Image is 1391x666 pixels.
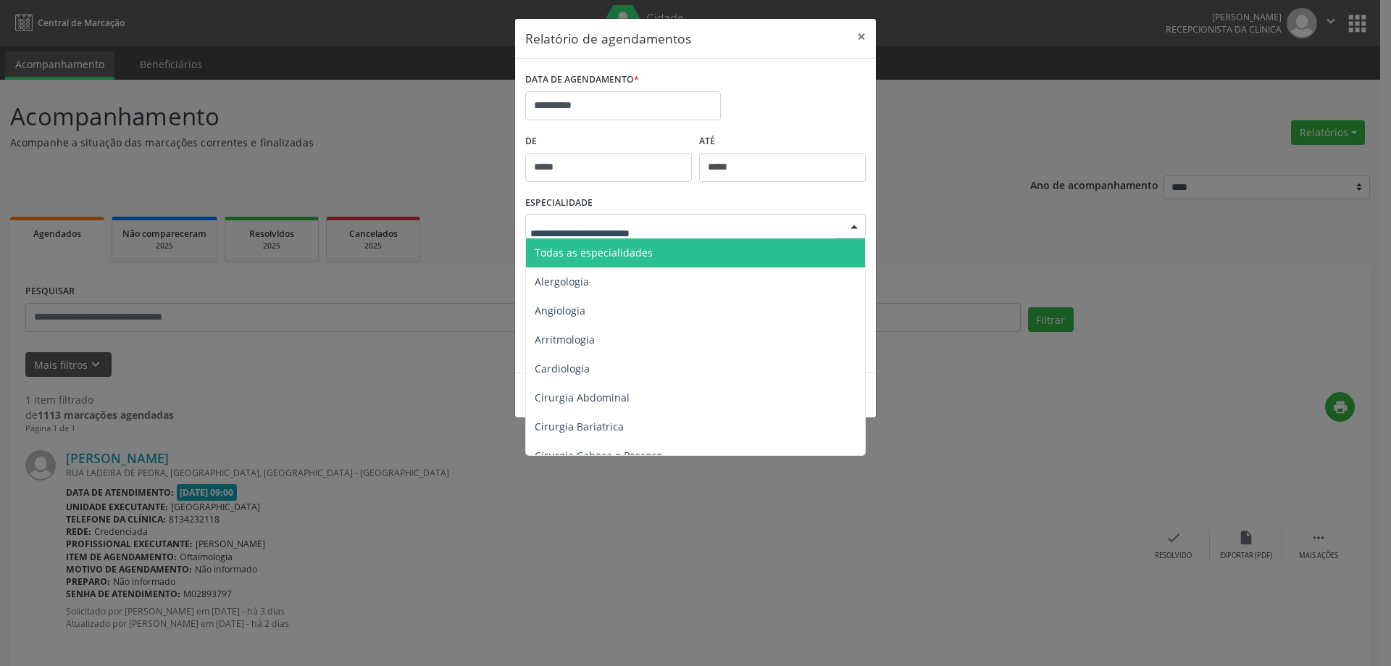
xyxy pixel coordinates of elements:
span: Cirurgia Bariatrica [535,420,624,433]
span: Cardiologia [535,362,590,375]
span: Todas as especialidades [535,246,653,259]
span: Arritmologia [535,333,595,346]
span: Angiologia [535,304,585,317]
label: ATÉ [699,130,866,153]
span: Cirurgia Abdominal [535,391,630,404]
span: Cirurgia Cabeça e Pescoço [535,449,662,462]
label: DATA DE AGENDAMENTO [525,69,639,91]
button: Close [847,19,876,54]
span: Alergologia [535,275,589,288]
label: ESPECIALIDADE [525,192,593,215]
label: De [525,130,692,153]
h5: Relatório de agendamentos [525,29,691,48]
